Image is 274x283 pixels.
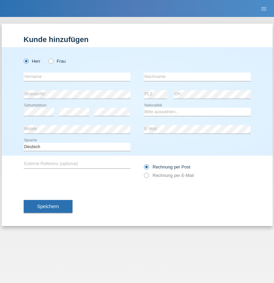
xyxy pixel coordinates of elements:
[48,59,53,63] input: Frau
[24,59,28,63] input: Herr
[37,204,59,209] span: Speichern
[144,164,190,169] label: Rechnung per Post
[24,59,41,64] label: Herr
[144,164,148,173] input: Rechnung per Post
[144,173,194,178] label: Rechnung per E-Mail
[257,6,271,11] a: menu
[144,173,148,181] input: Rechnung per E-Mail
[260,5,267,12] i: menu
[48,59,66,64] label: Frau
[24,35,251,44] h1: Kunde hinzufügen
[24,200,72,213] button: Speichern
